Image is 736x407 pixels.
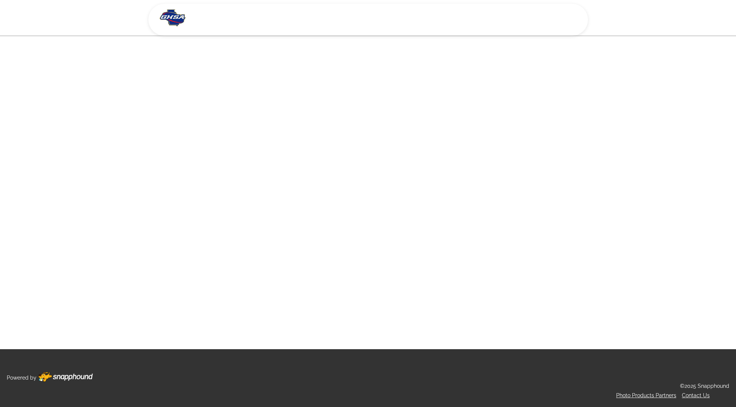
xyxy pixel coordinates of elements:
[682,392,710,398] a: Contact Us
[160,9,186,26] img: Snapphound Logo
[7,373,36,383] p: Powered by
[680,381,729,391] p: ©2025 Snapphound
[38,372,93,382] img: Footer
[616,392,676,398] a: Photo Products Partners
